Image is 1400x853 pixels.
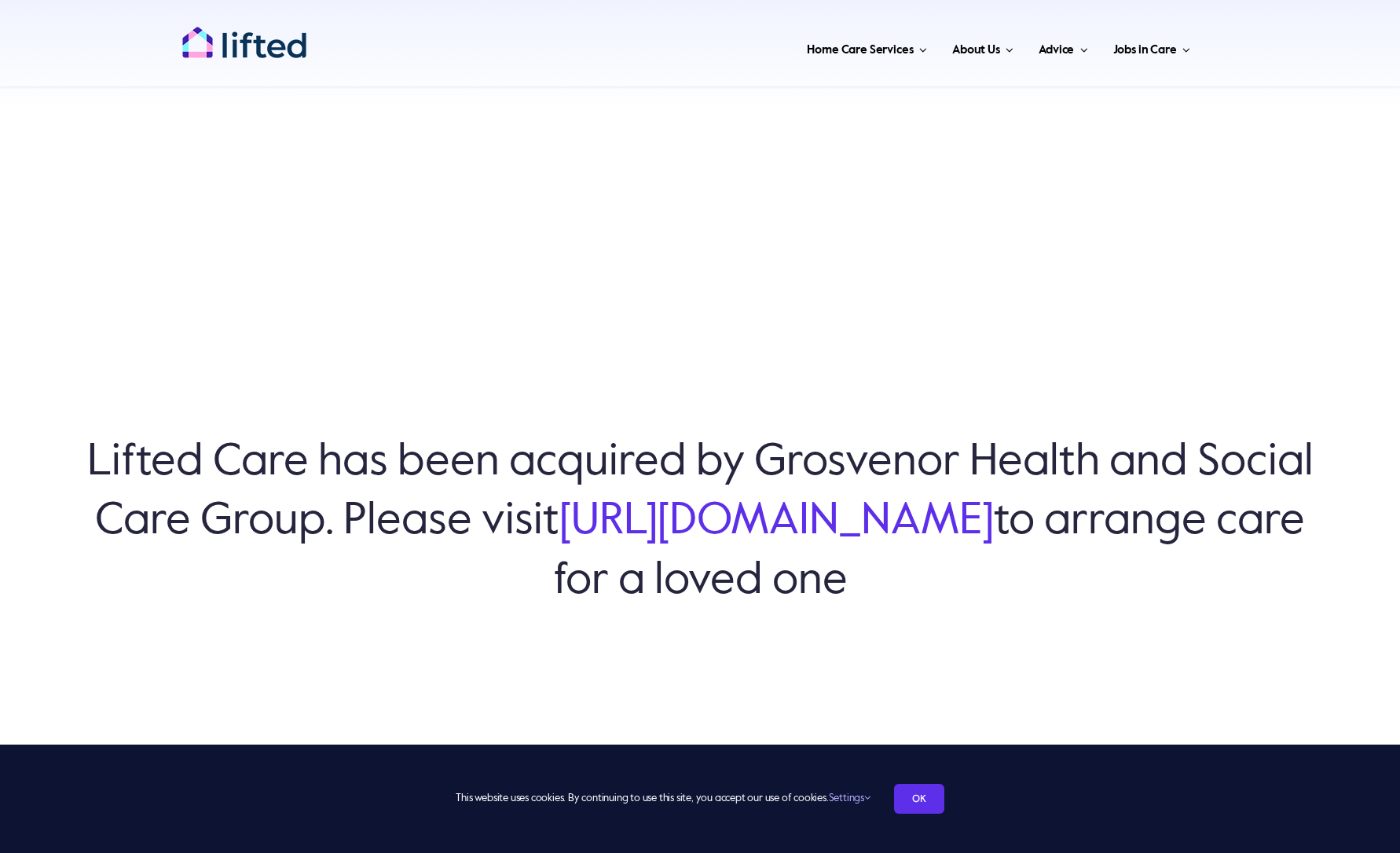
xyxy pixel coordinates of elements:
[456,786,870,811] span: This website uses cookies. By continuing to use this site, you accept our use of cookies.
[1109,24,1196,71] a: Jobs in Care
[947,24,1018,71] a: About Us
[181,26,307,42] a: lifted-logo
[358,24,1196,71] nav: Main Menu
[802,24,932,71] a: Home Care Services
[1113,38,1177,63] span: Jobs in Care
[79,434,1321,610] h6: Lifted Care has been acquired by Grosvenor Health and Social Care Group. Please visit to arrange ...
[894,784,944,814] a: OK
[807,38,913,63] span: Home Care Services
[1039,38,1074,63] span: Advice
[559,500,994,544] a: [URL][DOMAIN_NAME]
[952,38,1000,63] span: About Us
[1034,24,1092,71] a: Advice
[829,793,870,804] a: Settings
